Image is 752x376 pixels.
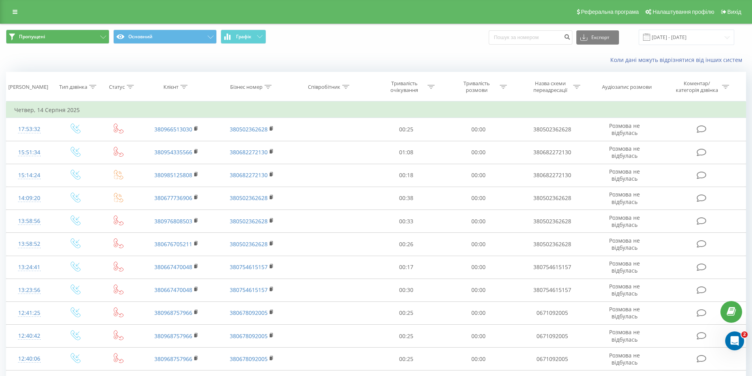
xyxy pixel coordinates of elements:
[230,194,268,202] a: 380502362628
[443,279,515,301] td: 00:00
[443,118,515,141] td: 00:00
[602,84,652,90] div: Аудіозапис розмови
[674,80,720,94] div: Коментар/категорія дзвінка
[154,263,192,271] a: 380667470048
[14,305,45,321] div: 12:41:25
[529,80,571,94] div: Назва схеми переадресації
[514,187,589,210] td: 380502362628
[230,148,268,156] a: 380682272130
[14,191,45,206] div: 14:09:20
[14,236,45,252] div: 13:58:52
[113,30,217,44] button: Основний
[514,348,589,370] td: 0671092005
[19,34,45,40] span: Пропущені
[230,263,268,271] a: 380754615157
[370,164,443,187] td: 00:18
[230,125,268,133] a: 380502362628
[221,30,266,44] button: Графік
[230,309,268,316] a: 380678092005
[383,80,426,94] div: Тривалість очікування
[443,141,515,164] td: 00:00
[14,282,45,298] div: 13:23:56
[653,9,714,15] span: Налаштування профілю
[443,256,515,279] td: 00:00
[610,56,746,64] a: Коли дані можуть відрізнятися вiд інших систем
[609,328,640,343] span: Розмова не відбулась
[514,141,589,164] td: 380682272130
[370,325,443,348] td: 00:25
[14,328,45,344] div: 12:40:42
[514,164,589,187] td: 380682272130
[728,9,741,15] span: Вихід
[230,84,263,90] div: Бізнес номер
[163,84,178,90] div: Клієнт
[576,30,619,45] button: Експорт
[609,214,640,228] span: Розмова не відбулась
[609,260,640,274] span: Розмова не відбулась
[370,141,443,164] td: 01:08
[581,9,639,15] span: Реферальна програма
[230,217,268,225] a: 380502362628
[443,348,515,370] td: 00:00
[14,260,45,275] div: 13:24:41
[14,213,45,229] div: 13:58:56
[609,305,640,320] span: Розмова не відбулась
[14,351,45,367] div: 12:40:06
[443,187,515,210] td: 00:00
[236,34,251,39] span: Графік
[443,210,515,233] td: 00:00
[230,171,268,179] a: 380682272130
[609,145,640,159] span: Розмова не відбулась
[154,125,192,133] a: 380966513030
[154,240,192,248] a: 380676705211
[308,84,340,90] div: Співробітник
[230,355,268,363] a: 380678092005
[609,168,640,182] span: Розмова не відбулась
[370,210,443,233] td: 00:33
[230,240,268,248] a: 380502362628
[14,168,45,183] div: 15:14:24
[514,233,589,256] td: 380502362628
[370,118,443,141] td: 00:25
[741,331,748,338] span: 2
[443,233,515,256] td: 00:00
[154,171,192,179] a: 380985125808
[14,145,45,160] div: 15:51:34
[609,122,640,137] span: Розмова не відбулась
[370,256,443,279] td: 00:17
[489,30,572,45] input: Пошук за номером
[514,118,589,141] td: 380502362628
[609,237,640,251] span: Розмова не відбулась
[8,84,48,90] div: [PERSON_NAME]
[514,301,589,324] td: 0671092005
[443,164,515,187] td: 00:00
[154,355,192,363] a: 380968757966
[230,332,268,340] a: 380678092005
[609,191,640,205] span: Розмова не відбулась
[370,233,443,256] td: 00:26
[154,309,192,316] a: 380968757966
[443,301,515,324] td: 00:00
[456,80,498,94] div: Тривалість розмови
[154,286,192,294] a: 380667470048
[514,210,589,233] td: 380502362628
[370,348,443,370] td: 00:25
[443,325,515,348] td: 00:00
[230,286,268,294] a: 380754615157
[514,256,589,279] td: 380754615157
[109,84,125,90] div: Статус
[370,187,443,210] td: 00:38
[370,279,443,301] td: 00:30
[59,84,87,90] div: Тип дзвінка
[609,352,640,366] span: Розмова не відбулась
[154,148,192,156] a: 380954335566
[154,217,192,225] a: 380976808503
[725,331,744,350] iframe: Intercom live chat
[514,279,589,301] td: 380754615157
[14,122,45,137] div: 17:53:32
[6,30,109,44] button: Пропущені
[154,332,192,340] a: 380968757966
[609,282,640,297] span: Розмова не відбулась
[154,194,192,202] a: 380677736906
[6,102,746,118] td: Четвер, 14 Серпня 2025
